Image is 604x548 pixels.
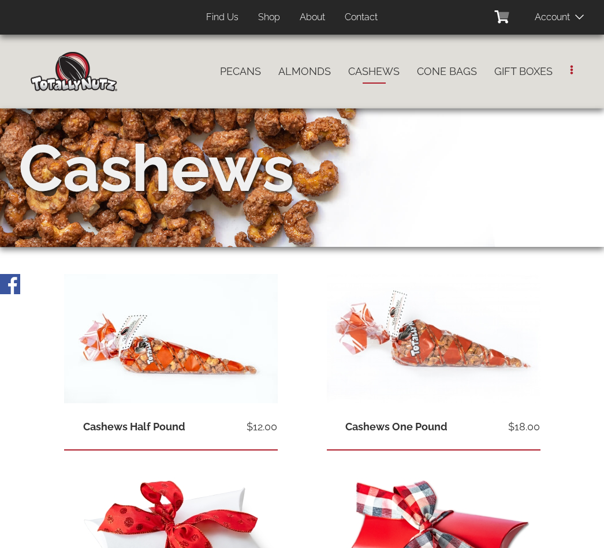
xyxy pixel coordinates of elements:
img: Home [31,52,117,91]
img: 1 pound of freshly roasted cinnamon glazed cashews in a totally nutz poly bag [327,274,540,415]
a: Cone Bags [408,59,486,84]
div: Cashews [18,122,294,215]
a: Almonds [270,59,340,84]
a: Shop [249,6,289,29]
a: Contact [336,6,386,29]
a: Pecans [211,59,270,84]
a: Find Us [197,6,247,29]
a: Cashews Half Pound [83,421,185,433]
a: Cashews [340,59,408,84]
a: About [291,6,334,29]
img: half pound of cinnamon roasted cashews [64,274,278,416]
a: Gift Boxes [486,59,561,84]
a: Cashews One Pound [345,421,448,433]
